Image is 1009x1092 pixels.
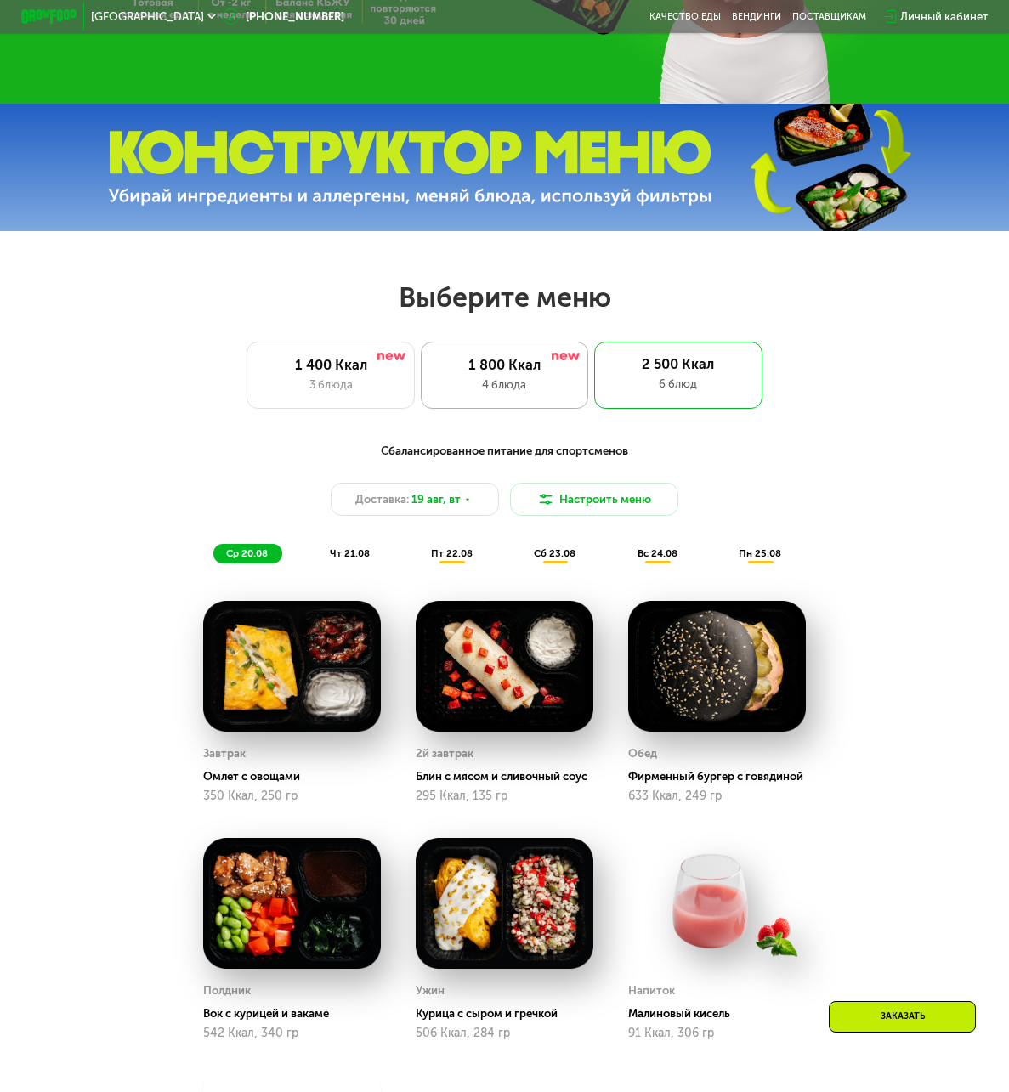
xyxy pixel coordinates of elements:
div: 350 Ккал, 250 гр [203,789,381,803]
span: [GEOGRAPHIC_DATA] [91,11,204,22]
a: [PHONE_NUMBER] [223,8,343,25]
div: 3 блюда [262,376,400,393]
span: пн 25.08 [739,547,781,559]
span: пт 22.08 [431,547,473,559]
div: 506 Ккал, 284 гр [416,1027,593,1040]
div: Курица с сыром и гречкой [416,1007,604,1021]
div: Заказать [829,1001,976,1033]
h2: Выберите меню [45,280,965,314]
div: Завтрак [203,744,246,765]
span: вс 24.08 [638,547,677,559]
div: 1 400 Ккал [262,357,400,374]
div: 542 Ккал, 340 гр [203,1027,381,1040]
div: 4 блюда [435,376,574,393]
span: 19 авг, вт [411,491,461,508]
div: Полдник [203,981,251,1002]
div: 6 блюд [609,376,749,393]
div: 2 500 Ккал [609,356,749,373]
div: Личный кабинет [900,8,988,25]
div: 91 Ккал, 306 гр [628,1027,806,1040]
div: Блин с мясом и сливочный соус [416,770,604,784]
a: Вендинги [732,11,781,22]
span: чт 21.08 [330,547,370,559]
button: Настроить меню [510,483,678,517]
div: Сбалансированное питание для спортсменов [90,443,920,461]
span: Доставка: [355,491,409,508]
a: Качество еды [649,11,721,22]
div: Малиновый кисель [628,1007,817,1021]
div: Обед [628,744,657,765]
span: сб 23.08 [534,547,575,559]
div: 633 Ккал, 249 гр [628,789,806,803]
div: 2й завтрак [416,744,473,765]
div: Напиток [628,981,675,1002]
span: ср 20.08 [226,547,268,559]
div: поставщикам [792,11,866,22]
div: Ужин [416,981,445,1002]
div: 1 800 Ккал [435,357,574,374]
div: Омлет с овощами [203,770,392,784]
div: Вок с курицей и вакаме [203,1007,392,1021]
div: 295 Ккал, 135 гр [416,789,593,803]
div: Фирменный бургер с говядиной [628,770,817,784]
